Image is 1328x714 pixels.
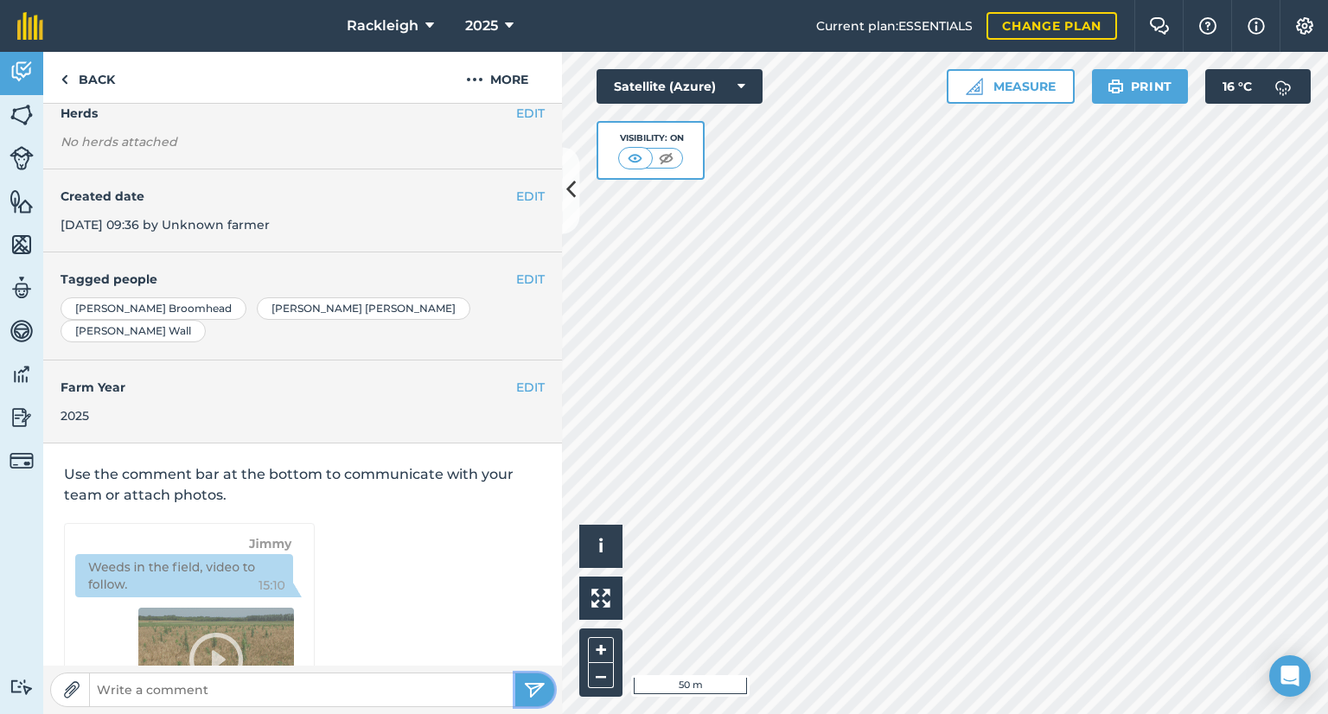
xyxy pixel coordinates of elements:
[1223,69,1252,104] span: 16 ° C
[10,188,34,214] img: svg+xml;base64,PHN2ZyB4bWxucz0iaHR0cDovL3d3dy53My5vcmcvMjAwMC9zdmciIHdpZHRoPSI1NiIgaGVpZ2h0PSI2MC...
[10,275,34,301] img: svg+xml;base64,PD94bWwgdmVyc2lvbj0iMS4wIiBlbmNvZGluZz0idXRmLTgiPz4KPCEtLSBHZW5lcmF0b3I6IEFkb2JlIE...
[516,378,545,397] button: EDIT
[655,150,677,167] img: svg+xml;base64,PHN2ZyB4bWxucz0iaHR0cDovL3d3dy53My5vcmcvMjAwMC9zdmciIHdpZHRoPSI1MCIgaGVpZ2h0PSI0MC...
[588,663,614,688] button: –
[966,78,983,95] img: Ruler icon
[64,464,541,506] p: Use the comment bar at the bottom to communicate with your team or attach photos.
[465,16,498,36] span: 2025
[1269,655,1311,697] div: Open Intercom Messenger
[10,59,34,85] img: svg+xml;base64,PD94bWwgdmVyc2lvbj0iMS4wIiBlbmNvZGluZz0idXRmLTgiPz4KPCEtLSBHZW5lcmF0b3I6IEFkb2JlIE...
[61,270,545,289] h4: Tagged people
[1092,69,1189,104] button: Print
[61,69,68,90] img: svg+xml;base64,PHN2ZyB4bWxucz0iaHR0cDovL3d3dy53My5vcmcvMjAwMC9zdmciIHdpZHRoPSI5IiBoZWlnaHQ9IjI0Ii...
[1248,16,1265,36] img: svg+xml;base64,PHN2ZyB4bWxucz0iaHR0cDovL3d3dy53My5vcmcvMjAwMC9zdmciIHdpZHRoPSIxNyIgaGVpZ2h0PSIxNy...
[61,297,246,320] div: [PERSON_NAME] Broomhead
[1149,17,1170,35] img: Two speech bubbles overlapping with the left bubble in the forefront
[10,679,34,695] img: svg+xml;base64,PD94bWwgdmVyc2lvbj0iMS4wIiBlbmNvZGluZz0idXRmLTgiPz4KPCEtLSBHZW5lcmF0b3I6IEFkb2JlIE...
[1266,69,1300,104] img: svg+xml;base64,PD94bWwgdmVyc2lvbj0iMS4wIiBlbmNvZGluZz0idXRmLTgiPz4KPCEtLSBHZW5lcmF0b3I6IEFkb2JlIE...
[524,679,546,700] img: svg+xml;base64,PHN2ZyB4bWxucz0iaHR0cDovL3d3dy53My5vcmcvMjAwMC9zdmciIHdpZHRoPSIyNSIgaGVpZ2h0PSIyNC...
[257,297,470,320] div: [PERSON_NAME] [PERSON_NAME]
[61,406,545,425] div: 2025
[43,52,132,103] a: Back
[588,637,614,663] button: +
[1205,69,1311,104] button: 16 °C
[516,104,545,123] button: EDIT
[516,187,545,206] button: EDIT
[10,146,34,170] img: svg+xml;base64,PD94bWwgdmVyc2lvbj0iMS4wIiBlbmNvZGluZz0idXRmLTgiPz4KPCEtLSBHZW5lcmF0b3I6IEFkb2JlIE...
[466,69,483,90] img: svg+xml;base64,PHN2ZyB4bWxucz0iaHR0cDovL3d3dy53My5vcmcvMjAwMC9zdmciIHdpZHRoPSIyMCIgaGVpZ2h0PSIyNC...
[10,318,34,344] img: svg+xml;base64,PD94bWwgdmVyc2lvbj0iMS4wIiBlbmNvZGluZz0idXRmLTgiPz4KPCEtLSBHZW5lcmF0b3I6IEFkb2JlIE...
[90,678,515,702] input: Write a comment
[516,270,545,289] button: EDIT
[1294,17,1315,35] img: A cog icon
[17,12,43,40] img: fieldmargin Logo
[598,535,603,557] span: i
[591,589,610,608] img: Four arrows, one pointing top left, one top right, one bottom right and the last bottom left
[43,169,562,252] div: [DATE] 09:36 by Unknown farmer
[624,150,646,167] img: svg+xml;base64,PHN2ZyB4bWxucz0iaHR0cDovL3d3dy53My5vcmcvMjAwMC9zdmciIHdpZHRoPSI1MCIgaGVpZ2h0PSI0MC...
[579,525,622,568] button: i
[432,52,562,103] button: More
[1108,76,1124,97] img: svg+xml;base64,PHN2ZyB4bWxucz0iaHR0cDovL3d3dy53My5vcmcvMjAwMC9zdmciIHdpZHRoPSIxOSIgaGVpZ2h0PSIyNC...
[61,132,562,151] em: No herds attached
[10,449,34,473] img: svg+xml;base64,PD94bWwgdmVyc2lvbj0iMS4wIiBlbmNvZGluZz0idXRmLTgiPz4KPCEtLSBHZW5lcmF0b3I6IEFkb2JlIE...
[597,69,763,104] button: Satellite (Azure)
[1197,17,1218,35] img: A question mark icon
[816,16,973,35] span: Current plan : ESSENTIALS
[10,102,34,128] img: svg+xml;base64,PHN2ZyB4bWxucz0iaHR0cDovL3d3dy53My5vcmcvMjAwMC9zdmciIHdpZHRoPSI1NiIgaGVpZ2h0PSI2MC...
[618,131,684,145] div: Visibility: On
[61,378,545,397] h4: Farm Year
[986,12,1117,40] a: Change plan
[10,232,34,258] img: svg+xml;base64,PHN2ZyB4bWxucz0iaHR0cDovL3d3dy53My5vcmcvMjAwMC9zdmciIHdpZHRoPSI1NiIgaGVpZ2h0PSI2MC...
[10,405,34,430] img: svg+xml;base64,PD94bWwgdmVyc2lvbj0iMS4wIiBlbmNvZGluZz0idXRmLTgiPz4KPCEtLSBHZW5lcmF0b3I6IEFkb2JlIE...
[947,69,1075,104] button: Measure
[61,104,562,123] h4: Herds
[61,187,545,206] h4: Created date
[61,320,206,342] div: [PERSON_NAME] Wall
[347,16,418,36] span: Rackleigh
[63,681,80,698] img: Paperclip icon
[10,361,34,387] img: svg+xml;base64,PD94bWwgdmVyc2lvbj0iMS4wIiBlbmNvZGluZz0idXRmLTgiPz4KPCEtLSBHZW5lcmF0b3I6IEFkb2JlIE...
